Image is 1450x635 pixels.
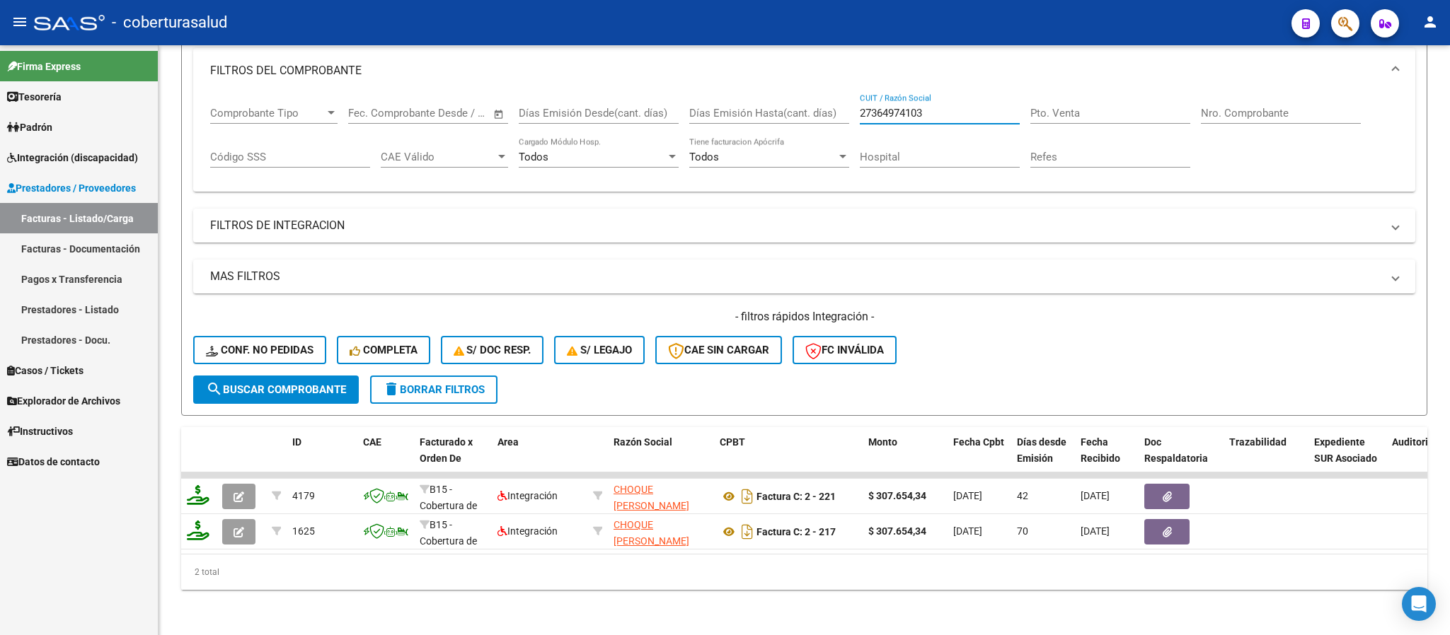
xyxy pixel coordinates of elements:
[953,490,982,501] span: [DATE]
[497,490,558,501] span: Integración
[1139,427,1224,489] datatable-header-cell: Doc Respaldatoria
[608,427,714,489] datatable-header-cell: Razón Social
[7,180,136,196] span: Prestadores / Proveedores
[1422,13,1439,30] mat-icon: person
[1017,436,1066,464] span: Días desde Emisión
[756,491,836,502] strong: Factura C: 2 - 221
[357,427,414,489] datatable-header-cell: CAE
[193,336,326,364] button: Conf. no pedidas
[720,436,745,448] span: CPBT
[206,383,346,396] span: Buscar Comprobante
[738,520,756,543] i: Descargar documento
[1229,436,1287,448] span: Trazabilidad
[868,436,897,448] span: Monto
[1081,490,1110,501] span: [DATE]
[383,383,485,396] span: Borrar Filtros
[420,436,473,464] span: Facturado x Orden De
[287,427,357,489] datatable-header-cell: ID
[1144,436,1208,464] span: Doc Respaldatoria
[497,525,558,537] span: Integración
[953,436,1004,448] span: Fecha Cpbt
[1011,427,1075,489] datatable-header-cell: Días desde Emisión
[181,554,1427,590] div: 2 total
[348,107,394,120] input: Start date
[519,151,548,163] span: Todos
[193,209,1415,243] mat-expansion-panel-header: FILTROS DE INTEGRACION
[491,106,507,122] button: Open calendar
[420,519,477,563] span: B15 - Cobertura de Salud
[337,336,430,364] button: Completa
[11,13,28,30] mat-icon: menu
[454,344,531,356] span: S/ Doc Resp.
[193,48,1415,93] mat-expansion-panel-header: FILTROS DEL COMPROBANTE
[793,336,897,364] button: FC Inválida
[206,344,313,356] span: Conf. no pedidas
[1017,490,1028,501] span: 42
[1314,436,1377,464] span: Expediente SUR Asociado
[193,260,1415,293] mat-expansion-panel-header: MAS FILTROS
[868,490,926,501] strong: $ 307.654,34
[112,7,227,38] span: - coberturasalud
[689,151,719,163] span: Todos
[756,526,836,537] strong: Factura C: 2 - 217
[292,490,315,501] span: 4179
[383,380,400,397] mat-icon: delete
[210,269,1381,284] mat-panel-title: MAS FILTROS
[441,336,544,364] button: S/ Doc Resp.
[350,344,418,356] span: Completa
[1308,427,1386,489] datatable-header-cell: Expediente SUR Asociado
[554,336,645,364] button: S/ legajo
[655,336,782,364] button: CAE SIN CARGAR
[292,436,301,448] span: ID
[7,120,52,135] span: Padrón
[948,427,1011,489] datatable-header-cell: Fecha Cpbt
[614,436,672,448] span: Razón Social
[7,393,120,409] span: Explorador de Archivos
[206,380,223,397] mat-icon: search
[863,427,948,489] datatable-header-cell: Monto
[193,309,1415,325] h4: - filtros rápidos Integración -
[7,363,84,378] span: Casos / Tickets
[714,427,863,489] datatable-header-cell: CPBT
[292,525,315,537] span: 1625
[1017,525,1028,537] span: 70
[805,344,884,356] span: FC Inválida
[210,63,1381,78] mat-panel-title: FILTROS DEL COMPROBANTE
[614,517,708,547] div: 27364974103
[614,519,689,547] span: CHOQUE [PERSON_NAME]
[7,454,100,470] span: Datos de contacto
[193,93,1415,192] div: FILTROS DEL COMPROBANTE
[492,427,587,489] datatable-header-cell: Area
[953,525,982,537] span: [DATE]
[668,344,769,356] span: CAE SIN CARGAR
[738,485,756,508] i: Descargar documento
[414,427,492,489] datatable-header-cell: Facturado x Orden De
[193,375,359,404] button: Buscar Comprobante
[1081,525,1110,537] span: [DATE]
[1075,427,1139,489] datatable-header-cell: Fecha Recibido
[7,59,81,74] span: Firma Express
[7,150,138,165] span: Integración (discapacidad)
[407,107,476,120] input: End date
[210,107,325,120] span: Comprobante Tipo
[7,89,62,105] span: Tesorería
[1081,436,1120,464] span: Fecha Recibido
[1392,436,1434,448] span: Auditoria
[497,436,519,448] span: Area
[614,484,689,511] span: CHOQUE [PERSON_NAME]
[210,218,1381,233] mat-panel-title: FILTROS DE INTEGRACION
[7,424,73,439] span: Instructivos
[420,484,477,528] span: B15 - Cobertura de Salud
[868,525,926,537] strong: $ 307.654,34
[1402,587,1436,621] div: Open Intercom Messenger
[370,375,497,404] button: Borrar Filtros
[567,344,632,356] span: S/ legajo
[381,151,495,163] span: CAE Válido
[363,436,381,448] span: CAE
[1224,427,1308,489] datatable-header-cell: Trazabilidad
[614,482,708,511] div: 27364974103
